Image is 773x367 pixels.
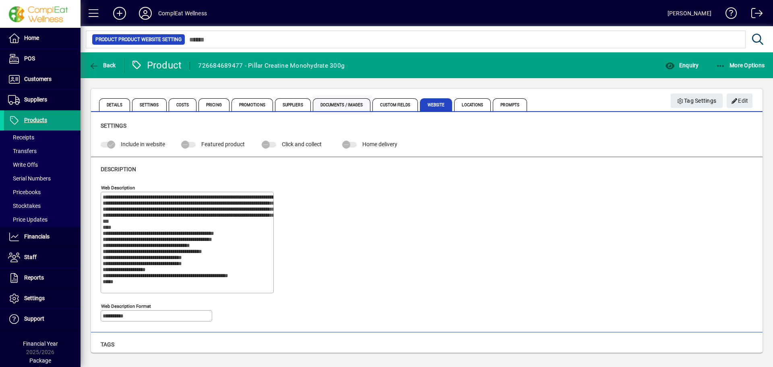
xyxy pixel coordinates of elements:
span: Financials [24,233,50,240]
span: Suppliers [24,96,47,103]
div: 726684689477 - Pillar Creatine Monohydrate 300g [198,59,345,72]
span: Prompts [493,98,527,111]
span: More Options [716,62,765,68]
span: Documents / Images [313,98,371,111]
a: Home [4,28,81,48]
span: Staff [24,254,37,260]
span: Description [101,166,136,172]
span: Promotions [231,98,273,111]
span: Transfers [8,148,37,154]
span: Financial Year [23,340,58,347]
span: Customers [24,76,52,82]
div: Product [131,59,182,72]
span: Costs [169,98,197,111]
span: Home delivery [362,141,397,147]
span: Locations [454,98,491,111]
span: Include in website [121,141,165,147]
a: Suppliers [4,90,81,110]
a: Settings [4,288,81,309]
a: Reports [4,268,81,288]
span: Home [24,35,39,41]
button: Edit [727,93,752,108]
span: Website [420,98,453,111]
span: Featured product [201,141,245,147]
span: Stocktakes [8,203,41,209]
a: Write Offs [4,158,81,172]
span: Settings [101,122,126,129]
a: Pricebooks [4,185,81,199]
a: Customers [4,69,81,89]
span: Back [89,62,116,68]
span: Settings [132,98,167,111]
span: Pricebooks [8,189,41,195]
a: Transfers [4,144,81,158]
button: Enquiry [663,58,701,73]
a: Financials [4,227,81,247]
a: POS [4,49,81,69]
span: Suppliers [275,98,311,111]
span: Write Offs [8,162,38,168]
a: Staff [4,247,81,267]
span: Tag Settings [677,94,717,108]
span: Products [24,117,47,123]
span: Package [29,357,51,364]
span: Enquiry [665,62,699,68]
a: Logout [745,2,763,28]
a: Stocktakes [4,199,81,213]
span: Click and collect [282,141,322,147]
span: Support [24,315,44,322]
a: Support [4,309,81,329]
a: Price Updates [4,213,81,226]
span: Tags [101,341,114,348]
span: Pricing [198,98,229,111]
mat-label: Web Description [101,185,135,190]
button: More Options [714,58,767,73]
button: Back [87,58,118,73]
button: Add [107,6,132,21]
mat-label: Web Description Format [101,303,151,309]
span: Product Product Website Setting [95,35,182,44]
button: Tag Settings [671,93,723,108]
span: Serial Numbers [8,175,51,182]
div: [PERSON_NAME] [668,7,711,20]
a: Serial Numbers [4,172,81,185]
div: ComplEat Wellness [158,7,207,20]
a: Receipts [4,131,81,144]
span: Receipts [8,134,34,141]
span: Price Updates [8,216,48,223]
button: Profile [132,6,158,21]
span: Details [99,98,130,111]
app-page-header-button: Back [81,58,125,73]
span: POS [24,55,35,62]
span: Settings [24,295,45,301]
span: Custom Fields [372,98,418,111]
a: Knowledge Base [719,2,737,28]
span: Edit [731,94,748,108]
span: Reports [24,274,44,281]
